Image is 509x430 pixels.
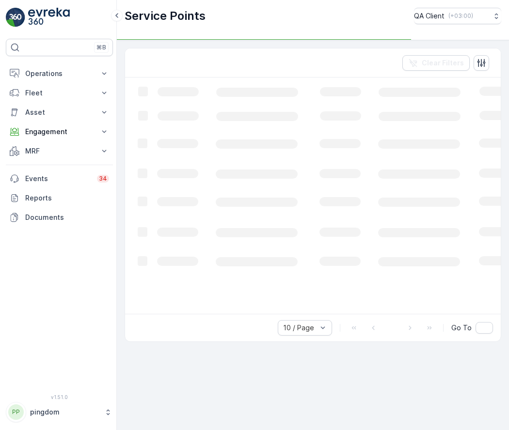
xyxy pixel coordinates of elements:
[25,213,109,222] p: Documents
[414,8,501,24] button: QA Client(+03:00)
[25,146,94,156] p: MRF
[451,323,472,333] span: Go To
[402,55,470,71] button: Clear Filters
[30,407,99,417] p: pingdom
[6,141,113,161] button: MRF
[8,404,24,420] div: PP
[6,64,113,83] button: Operations
[25,107,94,117] p: Asset
[6,402,113,422] button: PPpingdom
[125,8,206,24] p: Service Points
[422,58,464,68] p: Clear Filters
[6,103,113,122] button: Asset
[25,88,94,98] p: Fleet
[99,175,107,183] p: 34
[6,169,113,188] a: Events34
[28,8,70,27] img: logo_light-DOdMpM7g.png
[25,174,91,184] p: Events
[96,44,106,51] p: ⌘B
[6,188,113,208] a: Reports
[25,69,94,78] p: Operations
[6,83,113,103] button: Fleet
[6,8,25,27] img: logo
[6,394,113,400] span: v 1.51.0
[25,127,94,137] p: Engagement
[448,12,473,20] p: ( +03:00 )
[25,193,109,203] p: Reports
[6,208,113,227] a: Documents
[6,122,113,141] button: Engagement
[414,11,445,21] p: QA Client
